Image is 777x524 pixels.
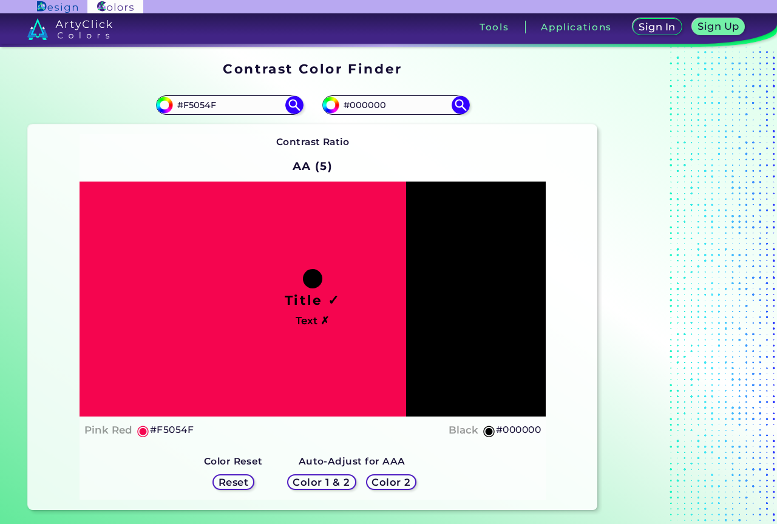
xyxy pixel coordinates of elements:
[137,423,150,438] h5: ◉
[541,22,612,32] h3: Applications
[292,477,351,488] h5: Color 1 & 2
[84,421,132,439] h4: Pink Red
[452,96,470,114] img: icon search
[480,22,509,32] h3: Tools
[285,291,341,309] h1: Title ✓
[632,18,683,36] a: Sign In
[639,22,676,32] h5: Sign In
[276,136,350,148] strong: Contrast Ratio
[697,21,739,32] h5: Sign Up
[150,422,194,438] h5: #F5054F
[37,1,78,13] img: ArtyClick Design logo
[285,96,304,114] img: icon search
[299,455,405,467] strong: Auto-Adjust for AAA
[218,477,249,488] h5: Reset
[296,312,329,330] h4: Text ✗
[204,455,263,467] strong: Color Reset
[496,422,541,438] h5: #000000
[449,421,478,439] h4: Black
[483,423,496,438] h5: ◉
[27,18,113,40] img: logo_artyclick_colors_white.svg
[339,97,452,113] input: type color 2..
[173,97,286,113] input: type color 1..
[287,153,338,180] h2: AA (5)
[371,477,411,488] h5: Color 2
[223,60,402,78] h1: Contrast Color Finder
[691,18,746,36] a: Sign Up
